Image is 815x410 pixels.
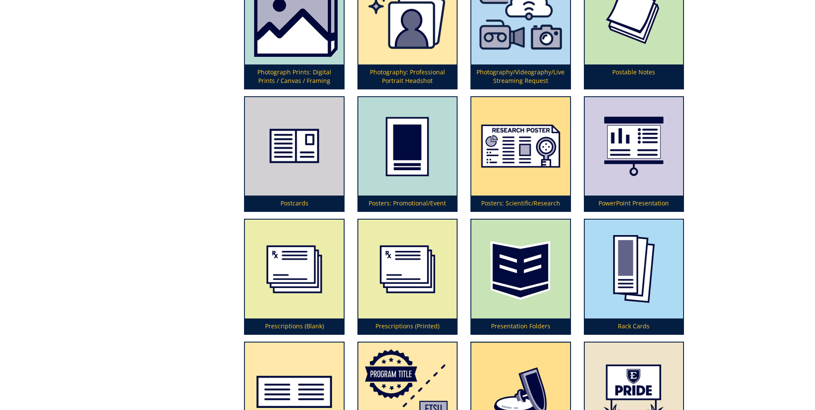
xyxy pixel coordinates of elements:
[245,97,343,211] a: Postcards
[471,220,570,318] img: folders-5949219d3e5475.27030474.png
[358,97,457,211] a: Posters: Promotional/Event
[471,64,570,89] p: Photography/Videography/Live Streaming Request
[245,318,343,334] p: Prescriptions (Blank)
[358,64,457,89] p: Photography: Professional Portrait Headshot
[471,220,570,334] a: Presentation Folders
[585,97,683,211] a: PowerPoint Presentation
[471,318,570,334] p: Presentation Folders
[585,318,683,334] p: Rack Cards
[471,196,570,211] p: Posters: Scientific/Research
[585,220,683,334] a: Rack Cards
[245,97,343,196] img: postcard-59839371c99131.37464241.png
[358,196,457,211] p: Posters: Promotional/Event
[245,196,343,211] p: Postcards
[585,64,683,89] p: Postable Notes
[358,220,457,318] img: prescription-pads-594929dacd5317.41259872.png
[358,220,457,334] a: Prescriptions (Printed)
[358,318,457,334] p: Prescriptions (Printed)
[245,64,343,89] p: Photograph Prints: Digital Prints / Canvas / Framing
[585,220,683,318] img: rack-cards-59492a653cf634.38175772.png
[471,97,570,196] img: posters-scientific-5aa5927cecefc5.90805739.png
[585,97,683,196] img: powerpoint-presentation-5949298d3aa018.35992224.png
[471,97,570,211] a: Posters: Scientific/Research
[245,220,343,334] a: Prescriptions (Blank)
[358,97,457,196] img: poster-promotional-5949293418faa6.02706653.png
[245,220,343,318] img: blank%20prescriptions-655685b7a02444.91910750.png
[585,196,683,211] p: PowerPoint Presentation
